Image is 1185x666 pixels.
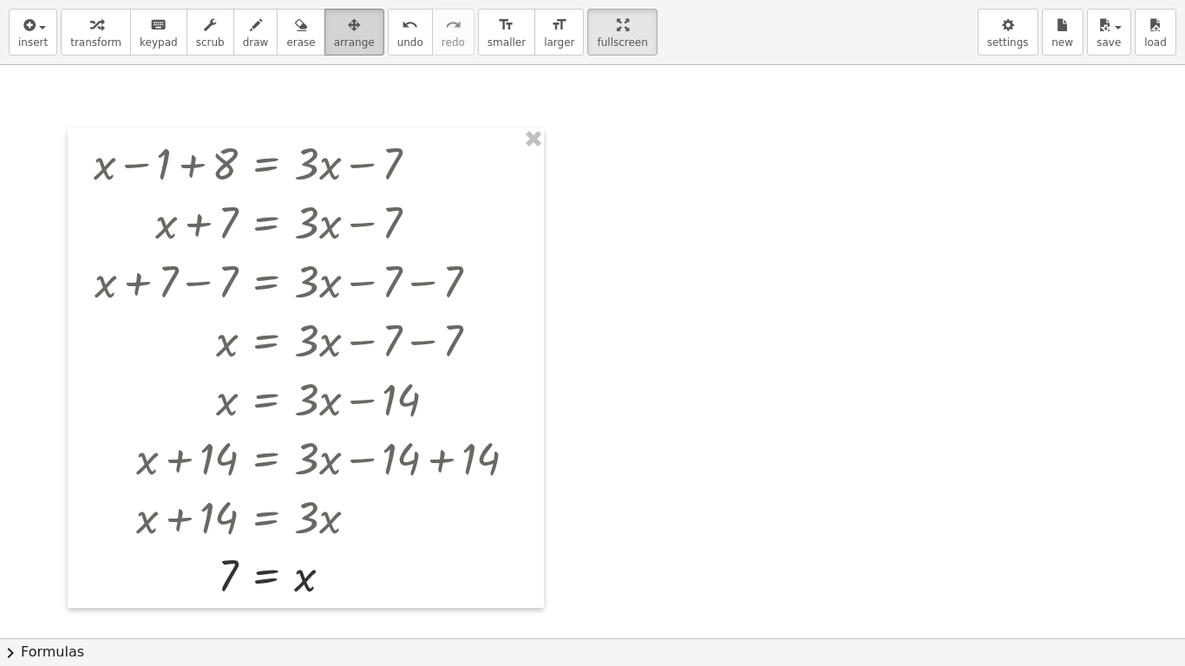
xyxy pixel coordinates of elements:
[1135,9,1176,55] button: load
[388,9,433,55] button: undoundo
[61,9,131,55] button: transform
[1051,36,1073,49] span: new
[140,36,178,49] span: keypad
[445,15,462,36] i: redo
[397,36,423,49] span: undo
[987,36,1029,49] span: settings
[18,36,48,49] span: insert
[1097,36,1121,49] span: save
[478,9,535,55] button: format_sizesmaller
[534,9,584,55] button: format_sizelarger
[9,9,57,55] button: insert
[150,15,167,36] i: keyboard
[498,15,514,36] i: format_size
[1042,9,1084,55] button: new
[334,36,375,49] span: arrange
[544,36,574,49] span: larger
[243,36,269,49] span: draw
[587,9,657,55] button: fullscreen
[432,9,475,55] button: redoredo
[324,9,384,55] button: arrange
[442,36,465,49] span: redo
[196,36,225,49] span: scrub
[402,15,418,36] i: undo
[130,9,187,55] button: keyboardkeypad
[277,9,324,55] button: erase
[70,36,121,49] span: transform
[488,36,526,49] span: smaller
[978,9,1038,55] button: settings
[1144,36,1167,49] span: load
[1087,9,1131,55] button: save
[233,9,278,55] button: draw
[286,36,315,49] span: erase
[551,15,567,36] i: format_size
[597,36,647,49] span: fullscreen
[187,9,234,55] button: scrub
